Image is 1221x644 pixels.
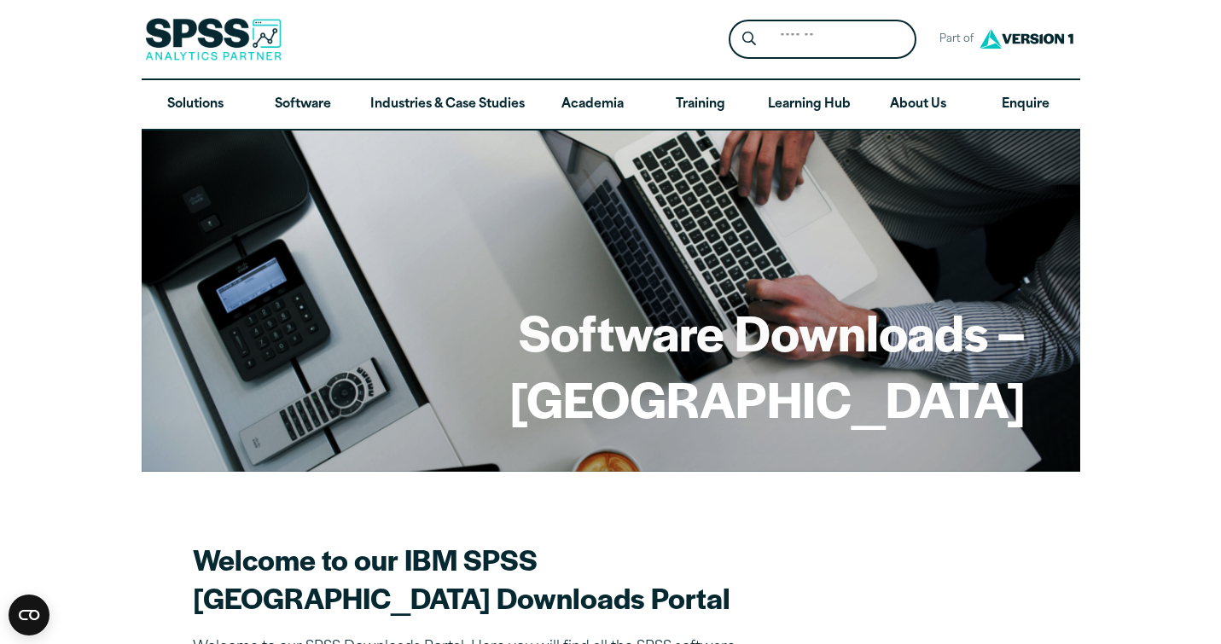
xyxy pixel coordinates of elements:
h2: Welcome to our IBM SPSS [GEOGRAPHIC_DATA] Downloads Portal [193,540,790,617]
button: Open CMP widget [9,595,49,635]
a: Industries & Case Studies [357,80,538,130]
h1: Software Downloads – [GEOGRAPHIC_DATA] [196,299,1026,431]
form: Site Header Search Form [729,20,916,60]
a: Solutions [142,80,249,130]
svg: Search magnifying glass icon [742,32,756,46]
a: Enquire [972,80,1079,130]
a: Academia [538,80,646,130]
a: Learning Hub [754,80,864,130]
nav: Desktop version of site main menu [142,80,1080,130]
img: SPSS Analytics Partner [145,18,282,61]
button: Search magnifying glass icon [733,24,765,55]
a: About Us [864,80,972,130]
img: Version1 Logo [975,23,1078,55]
span: Part of [930,27,975,52]
a: Software [249,80,357,130]
a: Training [646,80,753,130]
